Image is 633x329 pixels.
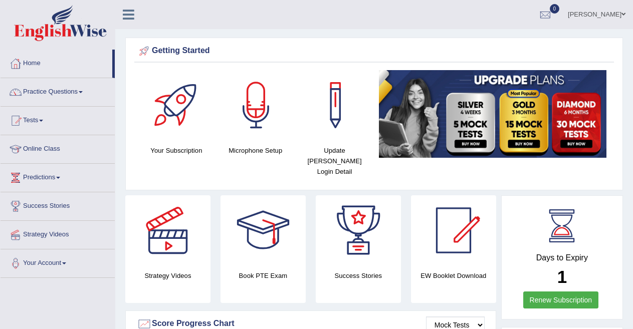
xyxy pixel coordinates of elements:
[1,164,115,189] a: Predictions
[221,270,306,281] h4: Book PTE Exam
[142,145,211,156] h4: Your Subscription
[1,221,115,246] a: Strategy Videos
[550,4,560,14] span: 0
[379,70,606,158] img: small5.jpg
[1,249,115,274] a: Your Account
[1,135,115,160] a: Online Class
[1,192,115,217] a: Success Stories
[300,145,369,177] h4: Update [PERSON_NAME] Login Detail
[411,270,496,281] h4: EW Booklet Download
[125,270,210,281] h4: Strategy Videos
[523,291,599,308] a: Renew Subscription
[1,107,115,132] a: Tests
[316,270,401,281] h4: Success Stories
[137,44,611,59] div: Getting Started
[1,50,112,75] a: Home
[1,78,115,103] a: Practice Questions
[557,267,567,286] b: 1
[221,145,290,156] h4: Microphone Setup
[513,253,611,262] h4: Days to Expiry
